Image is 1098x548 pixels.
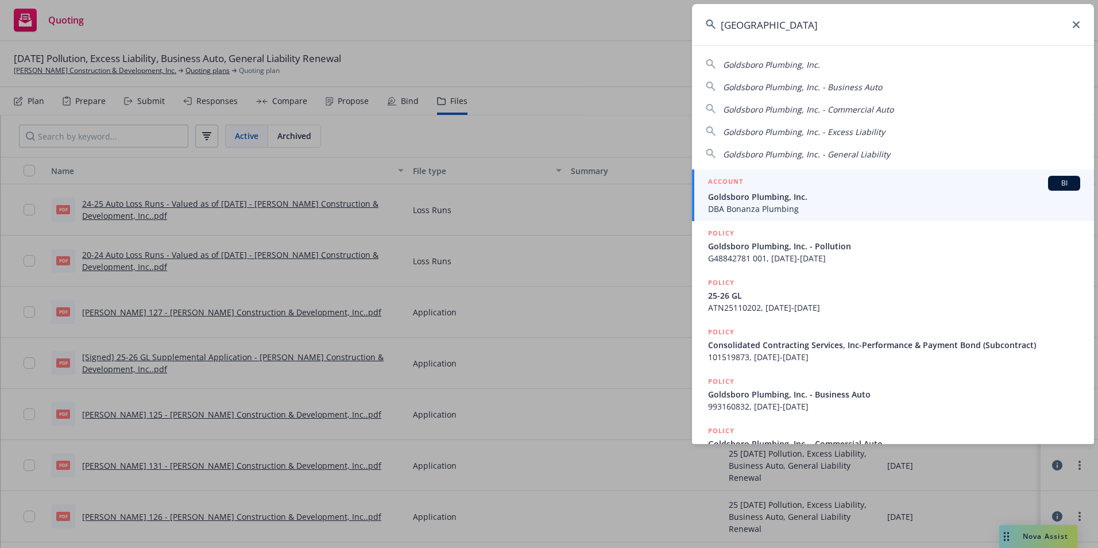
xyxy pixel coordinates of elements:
h5: POLICY [708,277,734,288]
span: Goldsboro Plumbing, Inc. - Pollution [708,240,1080,252]
span: Goldsboro Plumbing, Inc. [723,59,820,70]
span: DBA Bonanza Plumbing [708,203,1080,215]
span: Goldsboro Plumbing, Inc. [708,191,1080,203]
a: POLICYGoldsboro Plumbing, Inc. - Commercial Auto [692,419,1094,468]
h5: POLICY [708,425,734,437]
h5: POLICY [708,376,734,387]
span: 993160832, [DATE]-[DATE] [708,400,1080,412]
a: ACCOUNTBIGoldsboro Plumbing, Inc.DBA Bonanza Plumbing [692,169,1094,221]
span: Consolidated Contracting Services, Inc-Performance & Payment Bond (Subcontract) [708,339,1080,351]
span: Goldsboro Plumbing, Inc. - Business Auto [708,388,1080,400]
input: Search... [692,4,1094,45]
span: Goldsboro Plumbing, Inc. - Excess Liability [723,126,885,137]
span: BI [1053,178,1076,188]
span: Goldsboro Plumbing, Inc. - Commercial Auto [708,438,1080,450]
h5: ACCOUNT [708,176,743,190]
span: 25-26 GL [708,290,1080,302]
a: POLICYConsolidated Contracting Services, Inc-Performance & Payment Bond (Subcontract)101519873, [... [692,320,1094,369]
a: POLICY25-26 GLATN25110202, [DATE]-[DATE] [692,271,1094,320]
span: ATN25110202, [DATE]-[DATE] [708,302,1080,314]
h5: POLICY [708,227,734,239]
span: G48842781 001, [DATE]-[DATE] [708,252,1080,264]
span: Goldsboro Plumbing, Inc. - General Liability [723,149,890,160]
a: POLICYGoldsboro Plumbing, Inc. - Business Auto993160832, [DATE]-[DATE] [692,369,1094,419]
a: POLICYGoldsboro Plumbing, Inc. - PollutionG48842781 001, [DATE]-[DATE] [692,221,1094,271]
span: Goldsboro Plumbing, Inc. - Business Auto [723,82,882,92]
span: Goldsboro Plumbing, Inc. - Commercial Auto [723,104,894,115]
span: 101519873, [DATE]-[DATE] [708,351,1080,363]
h5: POLICY [708,326,734,338]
